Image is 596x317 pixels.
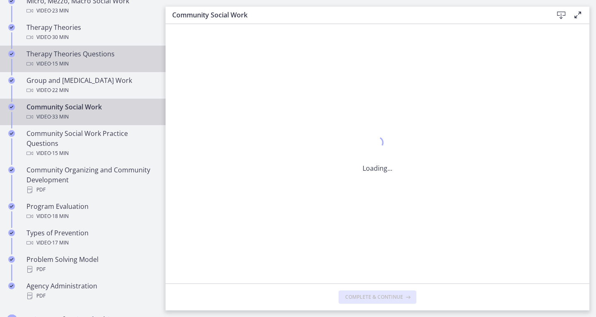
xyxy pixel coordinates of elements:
[51,32,69,42] span: · 30 min
[26,228,156,248] div: Types of Prevention
[8,24,15,31] i: Completed
[8,203,15,210] i: Completed
[51,112,69,122] span: · 33 min
[26,59,156,69] div: Video
[51,238,69,248] span: · 17 min
[26,264,156,274] div: PDF
[363,163,392,173] p: Loading...
[51,85,69,95] span: · 22 min
[26,75,156,95] div: Group and [MEDICAL_DATA] Work
[8,256,15,263] i: Completed
[26,165,156,195] div: Community Organizing and Community Development
[26,211,156,221] div: Video
[26,148,156,158] div: Video
[51,211,69,221] span: · 18 min
[363,134,392,153] div: 1
[8,167,15,173] i: Completed
[172,10,540,20] h3: Community Social Work
[26,49,156,69] div: Therapy Theories Questions
[26,254,156,274] div: Problem Solving Model
[26,32,156,42] div: Video
[26,291,156,301] div: PDF
[8,130,15,137] i: Completed
[26,238,156,248] div: Video
[26,112,156,122] div: Video
[345,294,403,300] span: Complete & continue
[26,128,156,158] div: Community Social Work Practice Questions
[51,148,69,158] span: · 15 min
[8,230,15,236] i: Completed
[26,201,156,221] div: Program Evaluation
[8,51,15,57] i: Completed
[26,6,156,16] div: Video
[8,283,15,289] i: Completed
[26,281,156,301] div: Agency Administration
[51,6,69,16] span: · 23 min
[339,290,416,304] button: Complete & continue
[26,22,156,42] div: Therapy Theories
[26,185,156,195] div: PDF
[26,85,156,95] div: Video
[8,104,15,110] i: Completed
[26,102,156,122] div: Community Social Work
[8,77,15,84] i: Completed
[51,59,69,69] span: · 15 min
